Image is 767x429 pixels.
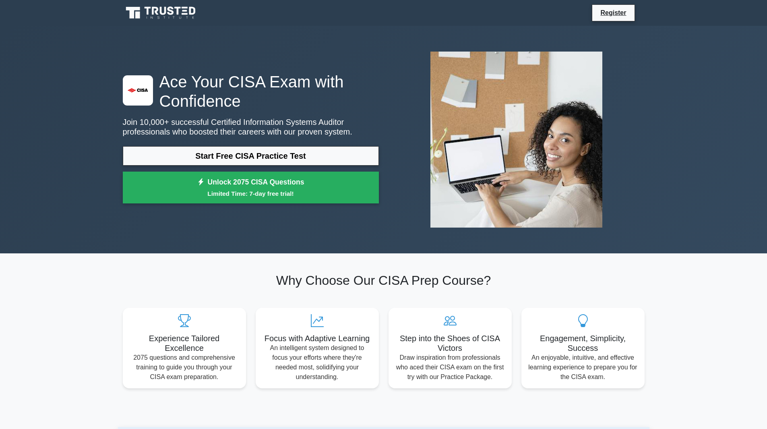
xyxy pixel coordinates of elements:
[133,189,369,198] small: Limited Time: 7-day free trial!
[595,8,631,18] a: Register
[123,117,379,137] p: Join 10,000+ successful Certified Information Systems Auditor professionals who boosted their car...
[129,334,240,353] h5: Experience Tailored Excellence
[395,353,505,382] p: Draw inspiration from professionals who aced their CISA exam on the first try with our Practice P...
[129,353,240,382] p: 2075 questions and comprehensive training to guide you through your CISA exam preparation.
[262,343,372,382] p: An intelligent system designed to focus your efforts where they're needed most, solidifying your ...
[528,334,638,353] h5: Engagement, Simplicity, Success
[123,273,645,288] h2: Why Choose Our CISA Prep Course?
[262,334,372,343] h5: Focus with Adaptive Learning
[123,72,379,111] h1: Ace Your CISA Exam with Confidence
[123,172,379,204] a: Unlock 2075 CISA QuestionsLimited Time: 7-day free trial!
[528,353,638,382] p: An enjoyable, intuitive, and effective learning experience to prepare you for the CISA exam.
[395,334,505,353] h5: Step into the Shoes of CISA Victors
[123,146,379,166] a: Start Free CISA Practice Test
